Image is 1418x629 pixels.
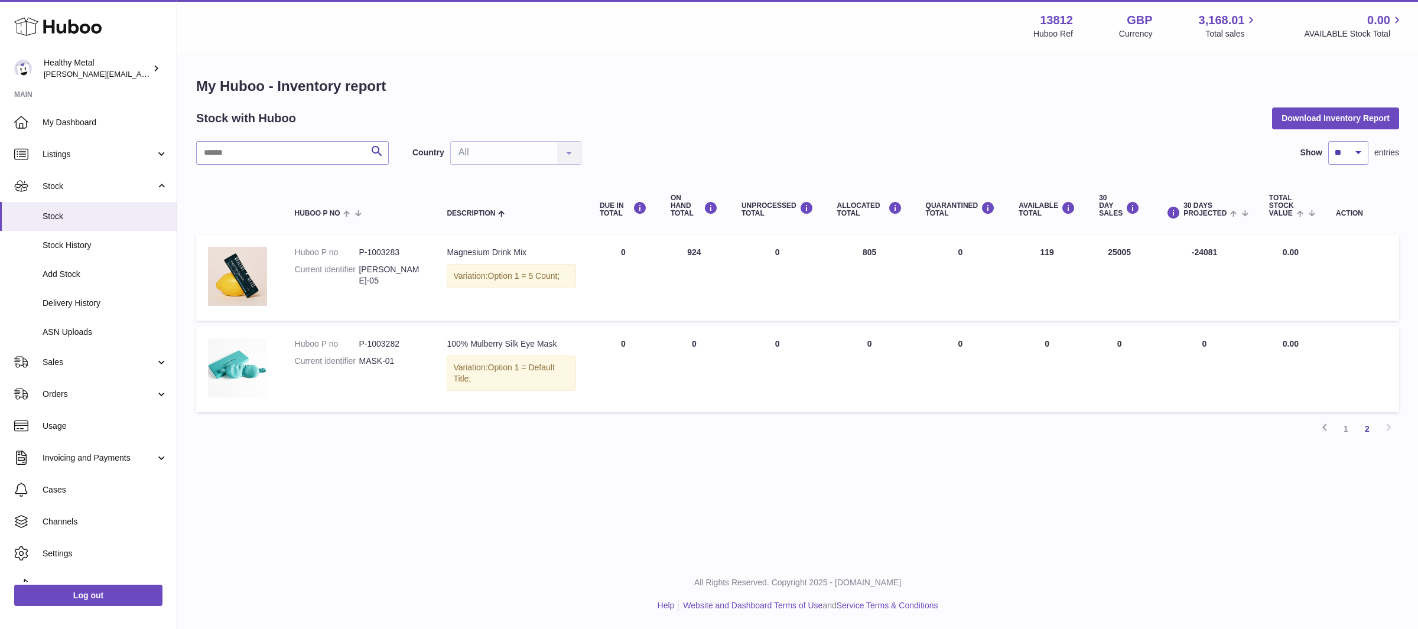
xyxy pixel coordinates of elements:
[659,327,730,412] td: 0
[1374,147,1399,158] span: entries
[43,181,155,192] span: Stock
[1087,327,1152,412] td: 0
[43,389,155,400] span: Orders
[488,271,560,281] span: Option 1 = 5 Count;
[1119,28,1153,40] div: Currency
[43,516,168,527] span: Channels
[1152,235,1257,321] td: -24081
[825,327,914,412] td: 0
[43,452,155,464] span: Invoicing and Payments
[958,339,963,348] span: 0
[1007,235,1087,321] td: 119
[730,327,825,412] td: 0
[43,117,168,128] span: My Dashboard
[926,201,996,217] div: QUARANTINED Total
[1335,418,1357,439] a: 1
[447,338,575,350] div: 100% Mulberry Silk Eye Mask
[1304,12,1404,40] a: 0.00 AVAILABLE Stock Total
[43,327,168,338] span: ASN Uploads
[1269,194,1294,218] span: Total stock value
[1199,12,1258,40] a: 3,168.01 Total sales
[1357,418,1378,439] a: 2
[730,235,825,321] td: 0
[1087,235,1152,321] td: 25005
[588,235,659,321] td: 0
[43,580,168,591] span: Returns
[359,247,423,258] dd: P-1003283
[208,247,267,306] img: product image
[1099,194,1140,218] div: 30 DAY SALES
[1040,12,1073,28] strong: 13812
[295,264,359,286] dt: Current identifier
[295,356,359,367] dt: Current identifier
[659,235,730,321] td: 924
[1183,202,1227,217] span: 30 DAYS PROJECTED
[658,601,675,610] a: Help
[44,69,237,79] span: [PERSON_NAME][EMAIL_ADDRESS][DOMAIN_NAME]
[1283,247,1299,257] span: 0.00
[43,269,168,280] span: Add Stock
[43,298,168,309] span: Delivery History
[447,356,575,391] div: Variation:
[683,601,822,610] a: Website and Dashboard Terms of Use
[447,247,575,258] div: Magnesium Drink Mix
[295,247,359,258] dt: Huboo P no
[196,77,1399,96] h1: My Huboo - Inventory report
[837,201,902,217] div: ALLOCATED Total
[44,57,150,80] div: Healthy Metal
[43,357,155,368] span: Sales
[1033,28,1073,40] div: Huboo Ref
[600,201,647,217] div: DUE IN TOTAL
[1304,28,1404,40] span: AVAILABLE Stock Total
[14,60,32,77] img: jose@healthy-metal.com
[671,194,718,218] div: ON HAND Total
[359,338,423,350] dd: P-1003282
[958,247,963,257] span: 0
[43,421,168,432] span: Usage
[741,201,814,217] div: UNPROCESSED Total
[1007,327,1087,412] td: 0
[679,600,938,611] li: and
[208,338,267,397] img: product image
[43,548,168,559] span: Settings
[359,264,423,286] dd: [PERSON_NAME]-05
[1272,107,1399,129] button: Download Inventory Report
[1127,12,1152,28] strong: GBP
[588,327,659,412] td: 0
[447,264,575,288] div: Variation:
[43,484,168,496] span: Cases
[1205,28,1258,40] span: Total sales
[1199,12,1245,28] span: 3,168.01
[825,235,914,321] td: 805
[837,601,938,610] a: Service Terms & Conditions
[1019,201,1075,217] div: AVAILABLE Total
[43,240,168,251] span: Stock History
[1336,210,1387,217] div: Action
[295,338,359,350] dt: Huboo P no
[196,110,296,126] h2: Stock with Huboo
[1367,12,1390,28] span: 0.00
[359,356,423,367] dd: MASK-01
[295,210,340,217] span: Huboo P no
[1283,339,1299,348] span: 0.00
[1152,327,1257,412] td: 0
[43,211,168,222] span: Stock
[412,147,444,158] label: Country
[1300,147,1322,158] label: Show
[453,363,554,383] span: Option 1 = Default Title;
[43,149,155,160] span: Listings
[447,210,495,217] span: Description
[187,577,1409,588] p: All Rights Reserved. Copyright 2025 - [DOMAIN_NAME]
[14,585,162,606] a: Log out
